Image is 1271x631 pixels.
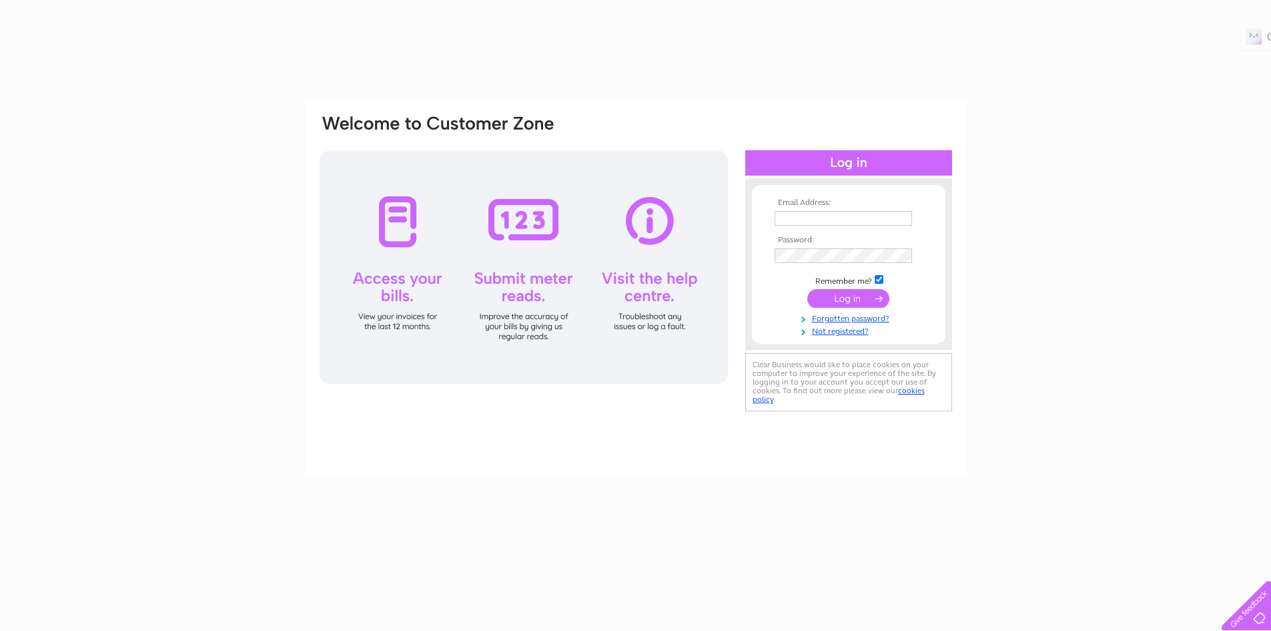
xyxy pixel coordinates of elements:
[771,198,926,208] th: Email Address:
[745,353,952,411] div: Clear Business would like to place cookies on your computer to improve your experience of the sit...
[775,324,926,337] a: Not registered?
[775,311,926,324] a: Forgotten password?
[807,289,889,308] input: Submit
[771,236,926,245] th: Password:
[753,386,925,404] a: cookies policy
[771,273,926,286] td: Remember me?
